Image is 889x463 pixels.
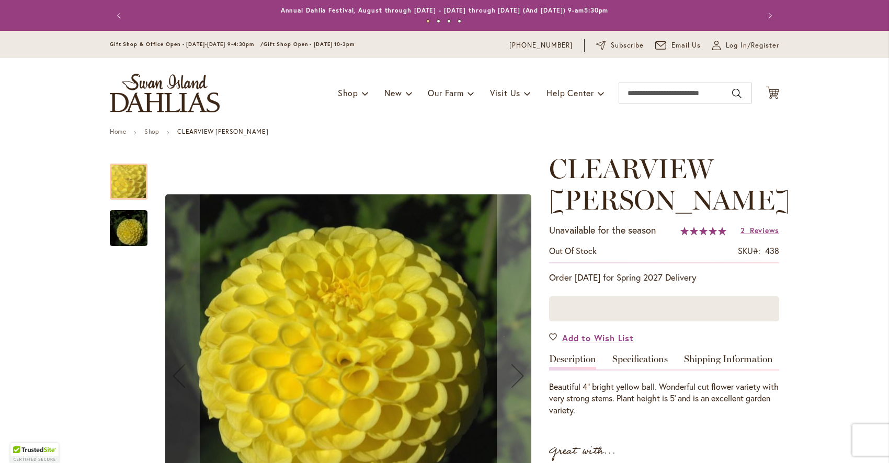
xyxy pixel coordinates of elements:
[549,354,596,369] a: Description
[549,381,779,417] div: Beautiful 4" bright yellow ball. Wonderful cut flower variety with very strong stems. Plant heigh...
[8,426,37,455] iframe: Launch Accessibility Center
[264,41,355,48] span: Gift Shop Open - [DATE] 10-3pm
[765,245,779,257] div: 438
[447,19,451,23] button: 3 of 4
[177,128,268,135] strong: CLEARVIEW [PERSON_NAME]
[562,332,634,344] span: Add to Wish List
[596,40,644,51] a: Subscribe
[490,87,520,98] span: Visit Us
[437,19,440,23] button: 2 of 4
[110,128,126,135] a: Home
[738,245,760,256] strong: SKU
[549,152,790,216] span: CLEARVIEW [PERSON_NAME]
[611,40,644,51] span: Subscribe
[110,74,220,112] a: store logo
[91,203,166,253] img: CLEARVIEW DANIEL
[549,443,616,460] strong: Great with...
[426,19,430,23] button: 1 of 4
[338,87,358,98] span: Shop
[110,5,131,26] button: Previous
[740,225,745,235] span: 2
[740,225,779,235] a: 2 Reviews
[549,224,656,237] p: Unavailable for the season
[509,40,573,51] a: [PHONE_NUMBER]
[549,332,634,344] a: Add to Wish List
[612,354,668,369] a: Specifications
[549,271,779,284] p: Order [DATE] for Spring 2027 Delivery
[144,128,159,135] a: Shop
[281,6,609,14] a: Annual Dahlia Festival, August through [DATE] - [DATE] through [DATE] (And [DATE]) 9-am5:30pm
[458,19,461,23] button: 4 of 4
[712,40,779,51] a: Log In/Register
[680,227,726,235] div: 100%
[726,40,779,51] span: Log In/Register
[549,245,597,257] div: Availability
[110,153,158,200] div: CLEARVIEW DANIEL
[110,200,147,246] div: CLEARVIEW DANIEL
[549,245,597,256] span: Out of stock
[684,354,773,369] a: Shipping Information
[384,87,402,98] span: New
[655,40,701,51] a: Email Us
[110,41,264,48] span: Gift Shop & Office Open - [DATE]-[DATE] 9-4:30pm /
[428,87,463,98] span: Our Farm
[546,87,594,98] span: Help Center
[671,40,701,51] span: Email Us
[758,5,779,26] button: Next
[549,354,779,417] div: Detailed Product Info
[750,225,779,235] span: Reviews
